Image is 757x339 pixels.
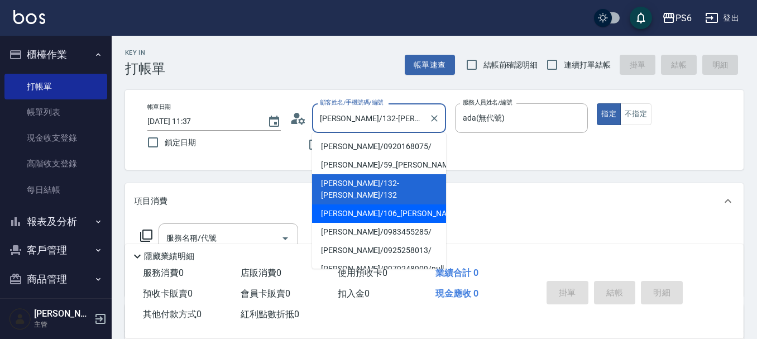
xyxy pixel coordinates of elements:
button: PS6 [658,7,696,30]
span: 服務消費 0 [143,268,184,278]
button: Choose date, selected date is 2025-10-05 [261,108,288,135]
label: 顧客姓名/手機號碼/編號 [320,98,384,107]
p: 隱藏業績明細 [144,251,194,262]
a: 每日結帳 [4,177,107,203]
li: [PERSON_NAME]/0920168075/ [312,137,446,156]
li: [PERSON_NAME]/0925258013/ [312,241,446,260]
label: 服務人員姓名/編號 [463,98,512,107]
button: 客戶管理 [4,236,107,265]
p: 主管 [34,319,91,330]
button: Open [276,230,294,247]
input: YYYY/MM/DD hh:mm [147,112,256,131]
button: 櫃檯作業 [4,40,107,69]
p: 項目消費 [134,195,167,207]
img: Logo [13,10,45,24]
span: 扣入金 0 [338,288,370,299]
button: 帳單速查 [405,55,455,75]
div: PS6 [675,11,692,25]
li: [PERSON_NAME]/0983455285/ [312,223,446,241]
h5: [PERSON_NAME] [34,308,91,319]
span: 其他付款方式 0 [143,309,202,319]
h2: Key In [125,49,165,56]
a: 帳單列表 [4,99,107,125]
button: 登出 [701,8,744,28]
label: 帳單日期 [147,103,171,111]
span: 預收卡販賣 0 [143,288,193,299]
span: 業績合計 0 [435,268,478,278]
span: 鎖定日期 [165,137,196,149]
a: 現金收支登錄 [4,125,107,151]
span: 結帳前確認明細 [483,59,538,71]
h3: 打帳單 [125,61,165,77]
button: 指定 [597,103,621,125]
li: [PERSON_NAME]/106_[PERSON_NAME]/106 [312,204,446,223]
a: 高階收支登錄 [4,151,107,176]
li: [PERSON_NAME]/59_[PERSON_NAME]/59 [312,156,446,174]
span: 連續打單結帳 [564,59,611,71]
button: Clear [427,111,442,126]
div: 項目消費 [125,183,744,219]
span: 使用預收卡 0 [338,268,387,278]
button: 報表及分析 [4,207,107,236]
span: 會員卡販賣 0 [241,288,290,299]
span: 紅利點數折抵 0 [241,309,299,319]
li: [PERSON_NAME]/0979248909/null [312,260,446,278]
button: 商品管理 [4,265,107,294]
img: Person [9,308,31,330]
li: [PERSON_NAME]/132-[PERSON_NAME]/132 [312,174,446,204]
span: 現金應收 0 [435,288,478,299]
button: 不指定 [620,103,651,125]
button: save [630,7,652,29]
span: 店販消費 0 [241,268,281,278]
a: 打帳單 [4,74,107,99]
